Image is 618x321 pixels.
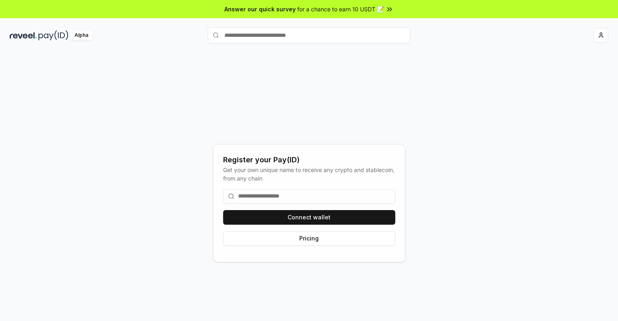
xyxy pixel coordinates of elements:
div: Alpha [70,30,93,40]
div: Get your own unique name to receive any crypto and stablecoin, from any chain [223,166,395,183]
span: Answer our quick survey [224,5,296,13]
div: Register your Pay(ID) [223,154,395,166]
button: Pricing [223,231,395,246]
img: reveel_dark [10,30,37,40]
span: for a chance to earn 10 USDT 📝 [297,5,384,13]
img: pay_id [38,30,68,40]
button: Connect wallet [223,210,395,225]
